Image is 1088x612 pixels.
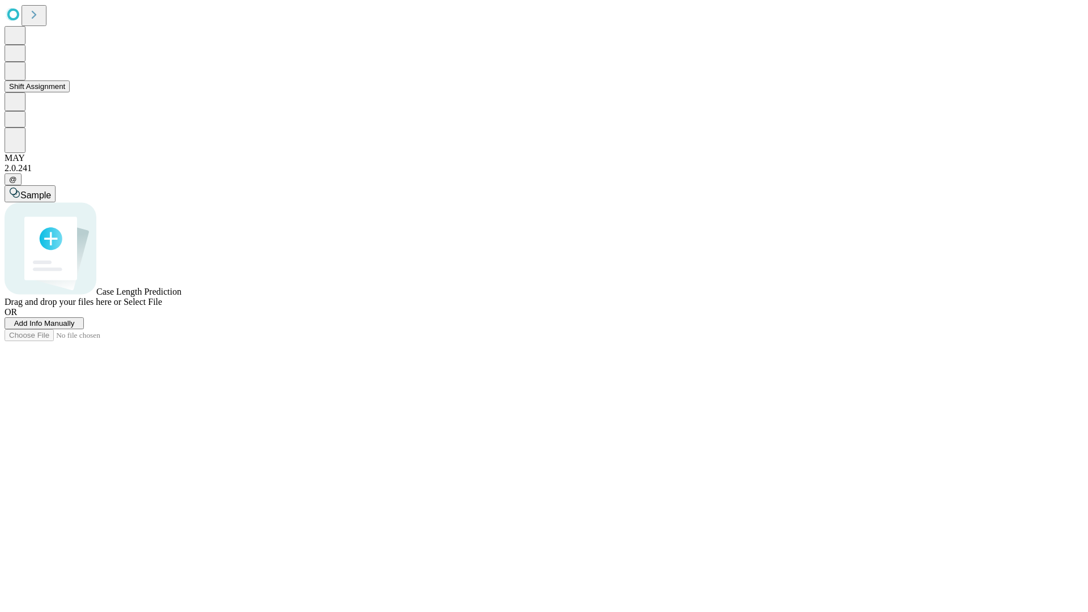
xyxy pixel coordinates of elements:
[5,317,84,329] button: Add Info Manually
[124,297,162,307] span: Select File
[5,80,70,92] button: Shift Assignment
[20,190,51,200] span: Sample
[96,287,181,296] span: Case Length Prediction
[5,297,121,307] span: Drag and drop your files here or
[9,175,17,184] span: @
[5,163,1083,173] div: 2.0.241
[5,173,22,185] button: @
[5,307,17,317] span: OR
[14,319,75,328] span: Add Info Manually
[5,153,1083,163] div: MAY
[5,185,56,202] button: Sample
